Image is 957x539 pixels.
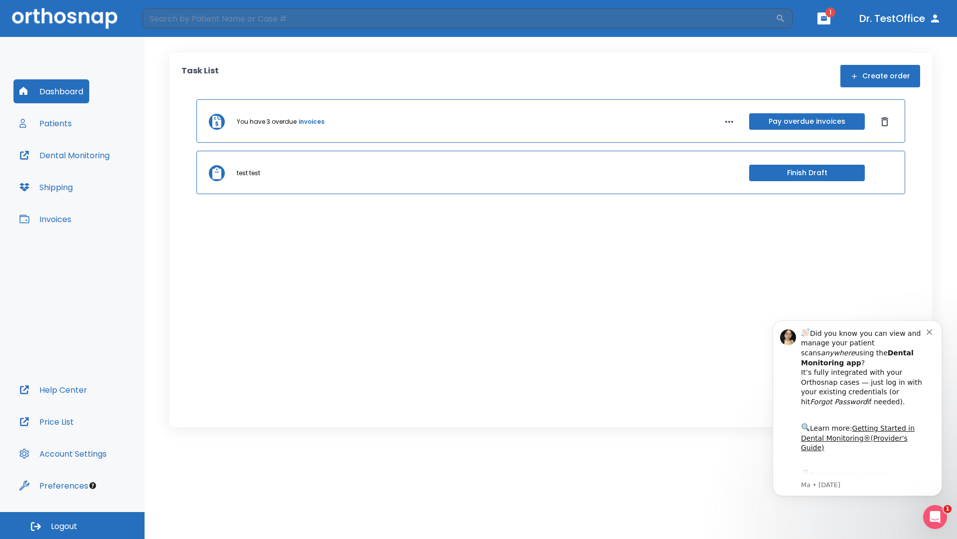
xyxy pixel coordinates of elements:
[923,505,947,529] iframe: Intercom live chat
[944,505,952,513] span: 1
[840,65,920,87] button: Create order
[13,143,116,167] button: Dental Monitoring
[237,117,297,126] p: You have 3 overdue
[51,521,77,532] span: Logout
[43,165,132,183] a: App Store
[43,175,169,184] p: Message from Ma, sent 3w ago
[299,117,324,126] a: invoices
[825,7,835,17] span: 1
[855,9,945,27] button: Dr. TestOffice
[13,79,89,103] button: Dashboard
[749,165,865,181] button: Finish Draft
[13,207,77,231] button: Invoices
[88,481,97,490] div: Tooltip anchor
[749,113,865,130] button: Pay overdue invoices
[143,8,776,28] input: Search by Patient Name or Case #
[181,65,219,87] p: Task List
[13,175,79,199] button: Shipping
[237,169,260,178] p: test test
[12,8,118,28] img: Orthosnap
[877,114,893,130] button: Dismiss
[13,111,78,135] button: Patients
[13,442,113,466] button: Account Settings
[758,305,957,512] iframe: Intercom notifications message
[43,163,169,214] div: Download the app: | ​ Let us know if you need help getting started!
[13,410,80,434] button: Price List
[13,378,93,402] button: Help Center
[13,474,94,498] button: Preferences
[169,21,177,29] button: Dismiss notification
